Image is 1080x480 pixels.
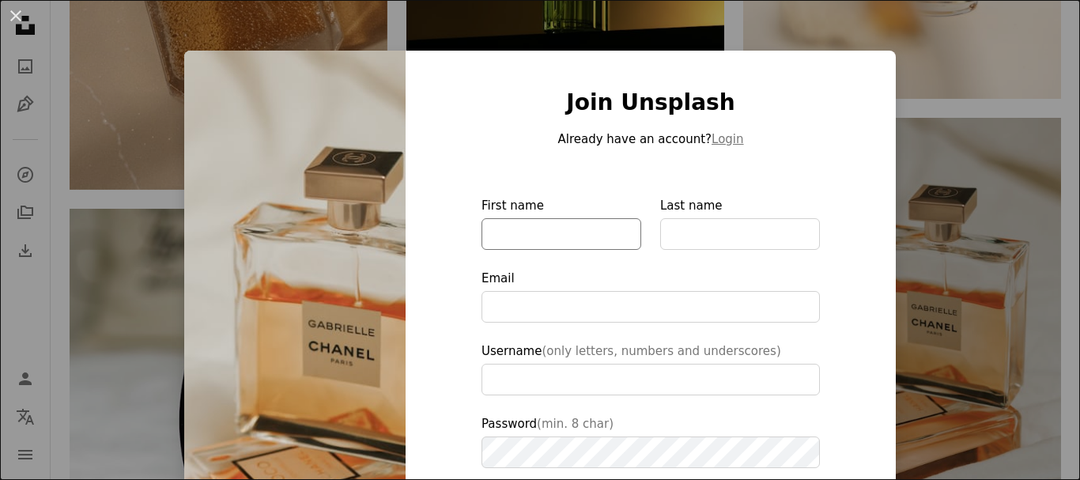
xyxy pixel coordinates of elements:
[542,344,780,358] span: (only letters, numbers and underscores)
[481,89,820,117] h1: Join Unsplash
[481,130,820,149] p: Already have an account?
[481,437,820,468] input: Password(min. 8 char)
[481,291,820,323] input: Email
[660,196,820,250] label: Last name
[481,414,820,468] label: Password
[712,130,743,149] button: Login
[481,342,820,395] label: Username
[481,364,820,395] input: Username(only letters, numbers and underscores)
[481,218,641,250] input: First name
[481,196,641,250] label: First name
[537,417,614,431] span: (min. 8 char)
[481,269,820,323] label: Email
[660,218,820,250] input: Last name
